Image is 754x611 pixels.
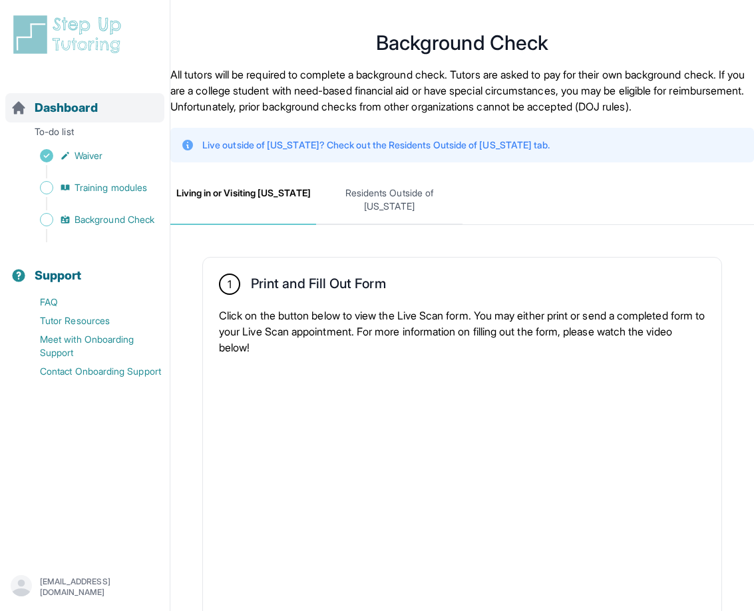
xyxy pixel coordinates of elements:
[75,213,154,226] span: Background Check
[35,99,98,117] span: Dashboard
[251,276,386,297] h2: Print and Fill Out Form
[5,245,164,290] button: Support
[11,293,170,311] a: FAQ
[170,176,754,225] nav: Tabs
[11,311,170,330] a: Tutor Resources
[11,330,170,362] a: Meet with Onboarding Support
[35,266,82,285] span: Support
[202,138,550,152] p: Live outside of [US_STATE]? Check out the Residents Outside of [US_STATE] tab.
[11,575,159,599] button: [EMAIL_ADDRESS][DOMAIN_NAME]
[11,178,170,197] a: Training modules
[40,576,159,598] p: [EMAIL_ADDRESS][DOMAIN_NAME]
[5,125,164,144] p: To-do list
[11,210,170,229] a: Background Check
[11,362,170,381] a: Contact Onboarding Support
[170,35,754,51] h1: Background Check
[228,276,232,292] span: 1
[170,176,316,225] span: Living in or Visiting [US_STATE]
[11,146,170,165] a: Waiver
[11,13,129,56] img: logo
[11,99,98,117] a: Dashboard
[5,77,164,122] button: Dashboard
[75,149,102,162] span: Waiver
[316,176,462,225] span: Residents Outside of [US_STATE]
[219,307,705,355] p: Click on the button below to view the Live Scan form. You may either print or send a completed fo...
[75,181,147,194] span: Training modules
[170,67,754,114] p: All tutors will be required to complete a background check. Tutors are asked to pay for their own...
